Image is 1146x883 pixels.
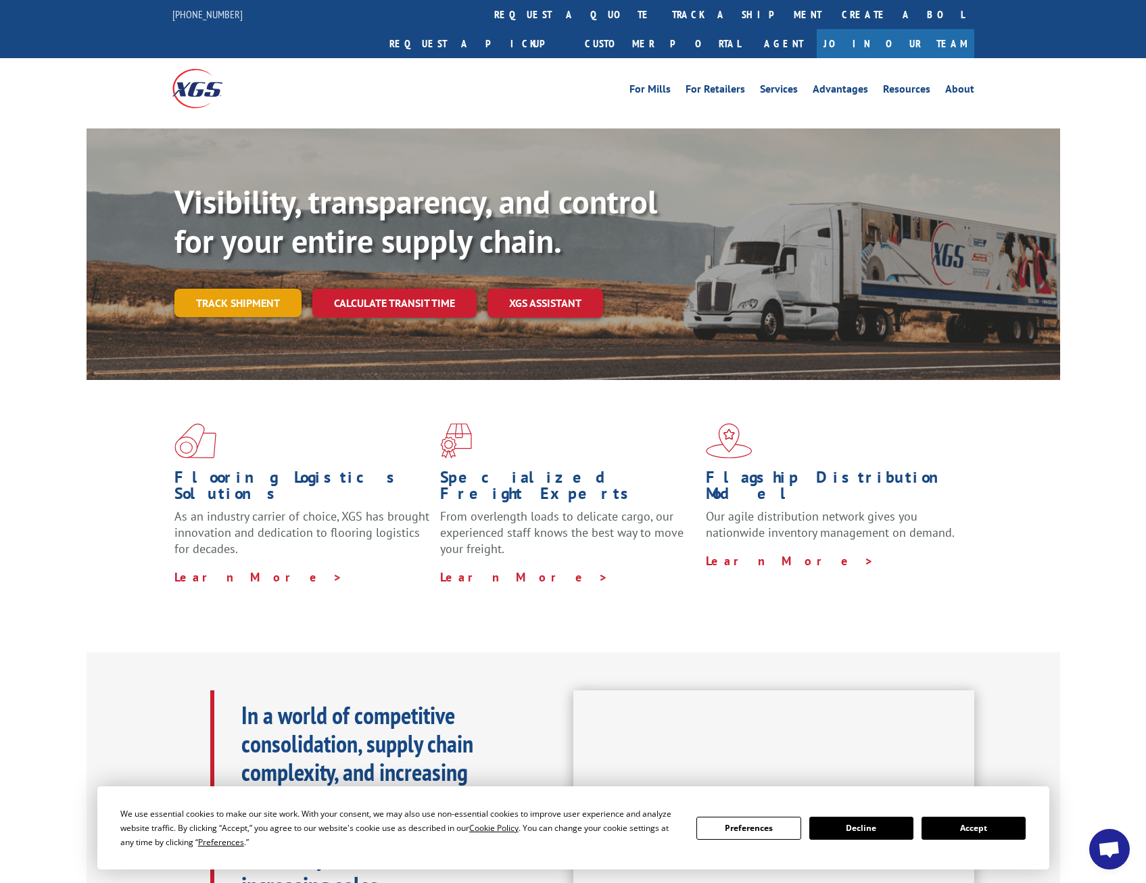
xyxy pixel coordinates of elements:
[575,29,750,58] a: Customer Portal
[750,29,817,58] a: Agent
[172,7,243,21] a: [PHONE_NUMBER]
[487,289,603,318] a: XGS ASSISTANT
[174,289,302,317] a: Track shipment
[760,84,798,99] a: Services
[706,469,961,508] h1: Flagship Distribution Model
[686,84,745,99] a: For Retailers
[706,553,874,569] a: Learn More >
[97,786,1049,869] div: Cookie Consent Prompt
[809,817,913,840] button: Decline
[469,822,519,834] span: Cookie Policy
[198,836,244,848] span: Preferences
[945,84,974,99] a: About
[312,289,477,318] a: Calculate transit time
[174,569,343,585] a: Learn More >
[817,29,974,58] a: Join Our Team
[440,423,472,458] img: xgs-icon-focused-on-flooring-red
[440,569,608,585] a: Learn More >
[174,508,429,556] span: As an industry carrier of choice, XGS has brought innovation and dedication to flooring logistics...
[629,84,671,99] a: For Mills
[706,423,753,458] img: xgs-icon-flagship-distribution-model-red
[813,84,868,99] a: Advantages
[174,181,657,262] b: Visibility, transparency, and control for your entire supply chain.
[174,423,216,458] img: xgs-icon-total-supply-chain-intelligence-red
[440,508,696,569] p: From overlength loads to delicate cargo, our experienced staff knows the best way to move your fr...
[922,817,1026,840] button: Accept
[696,817,801,840] button: Preferences
[120,807,680,849] div: We use essential cookies to make our site work. With your consent, we may also use non-essential ...
[706,508,955,540] span: Our agile distribution network gives you nationwide inventory management on demand.
[174,469,430,508] h1: Flooring Logistics Solutions
[1089,829,1130,869] div: Open chat
[379,29,575,58] a: Request a pickup
[440,469,696,508] h1: Specialized Freight Experts
[883,84,930,99] a: Resources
